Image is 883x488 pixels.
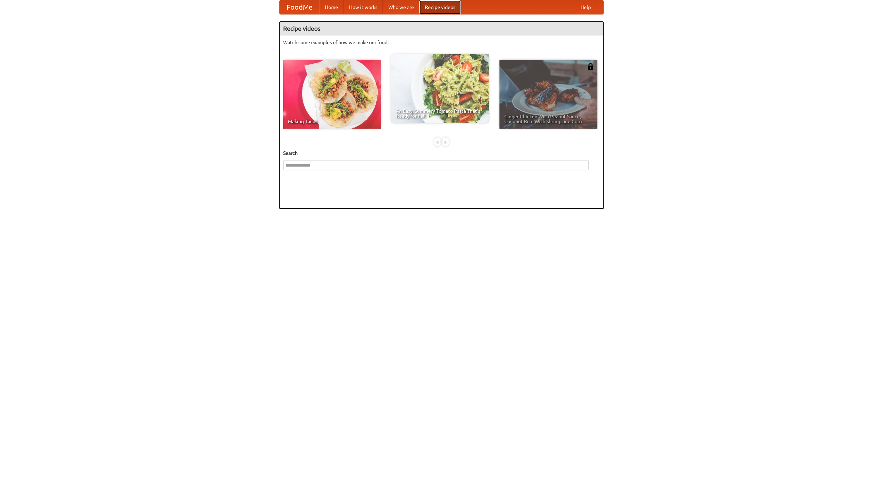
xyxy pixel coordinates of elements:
span: Making Tacos [288,119,376,124]
a: FoodMe [280,0,319,14]
a: Recipe videos [419,0,461,14]
h4: Recipe videos [280,22,603,36]
a: Making Tacos [283,60,381,129]
p: Watch some examples of how we make our food! [283,39,600,46]
span: An Easy, Summery Tomato Pasta That's Ready for Fall [396,109,484,118]
a: Home [319,0,344,14]
img: 483408.png [587,63,594,70]
a: Who we are [383,0,419,14]
div: « [434,138,440,146]
a: How it works [344,0,383,14]
a: Help [575,0,596,14]
a: An Easy, Summery Tomato Pasta That's Ready for Fall [391,54,489,123]
div: » [443,138,449,146]
h5: Search [283,150,600,157]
